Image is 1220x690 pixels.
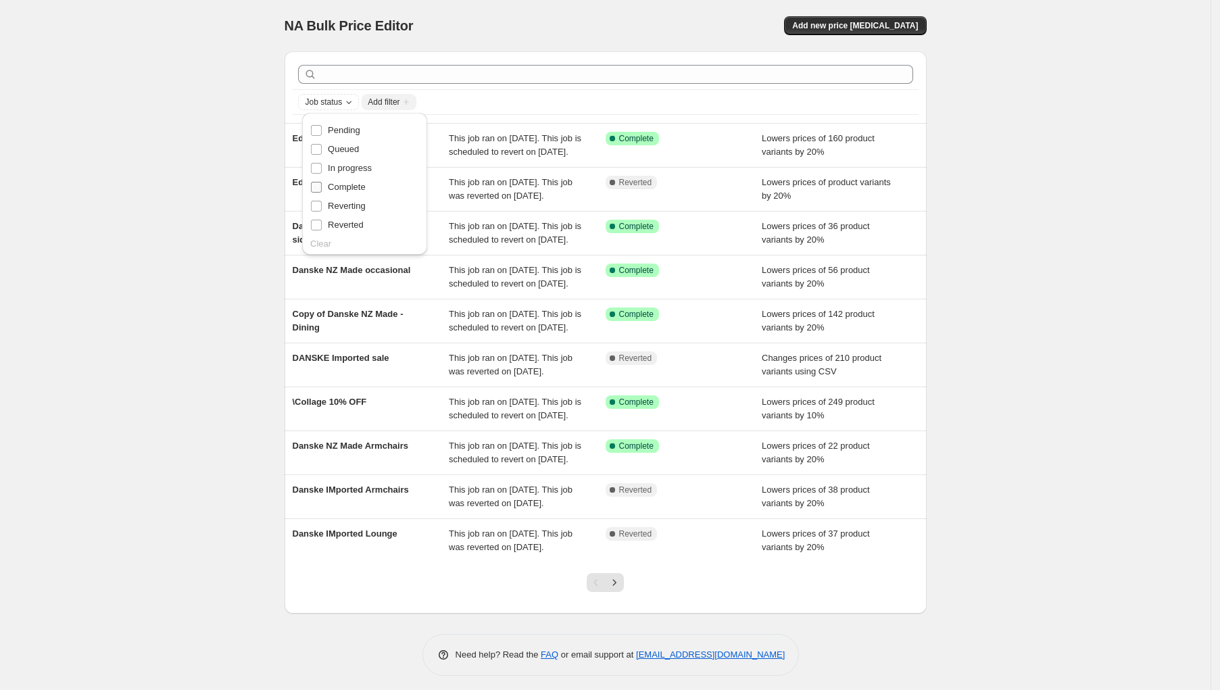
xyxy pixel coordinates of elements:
[762,528,870,552] span: Lowers prices of 37 product variants by 20%
[293,177,351,187] span: Eden Outdoor
[619,265,654,276] span: Complete
[449,485,572,508] span: This job ran on [DATE]. This job was reverted on [DATE].
[619,528,652,539] span: Reverted
[306,97,343,107] span: Job status
[619,485,652,495] span: Reverted
[762,221,870,245] span: Lowers prices of 36 product variants by 20%
[293,309,404,332] span: Copy of Danske NZ Made - Dining
[619,133,654,144] span: Complete
[362,94,416,110] button: Add filter
[293,353,389,363] span: DANSKE Imported sale
[328,220,364,230] span: Reverted
[541,649,558,660] a: FAQ
[605,573,624,592] button: Next
[619,397,654,408] span: Complete
[299,95,359,109] button: Job status
[449,221,581,245] span: This job ran on [DATE]. This job is scheduled to revert on [DATE].
[293,485,409,495] span: Danske IMported Armchairs
[587,573,624,592] nav: Pagination
[328,125,360,135] span: Pending
[792,20,918,31] span: Add new price [MEDICAL_DATA]
[293,221,401,245] span: Danske NZ Made Connect sideboards
[619,221,654,232] span: Complete
[636,649,785,660] a: [EMAIL_ADDRESS][DOMAIN_NAME]
[449,353,572,376] span: This job ran on [DATE]. This job was reverted on [DATE].
[449,441,581,464] span: This job ran on [DATE]. This job is scheduled to revert on [DATE].
[762,177,891,201] span: Lowers prices of product variants by 20%
[293,528,397,539] span: Danske IMported Lounge
[449,265,581,289] span: This job ran on [DATE]. This job is scheduled to revert on [DATE].
[784,16,926,35] button: Add new price [MEDICAL_DATA]
[449,177,572,201] span: This job ran on [DATE]. This job was reverted on [DATE].
[449,309,581,332] span: This job ran on [DATE]. This job is scheduled to revert on [DATE].
[762,353,881,376] span: Changes prices of 210 product variants using CSV
[328,201,366,211] span: Reverting
[293,265,411,275] span: Danske NZ Made occasional
[619,177,652,188] span: Reverted
[619,309,654,320] span: Complete
[762,485,870,508] span: Lowers prices of 38 product variants by 20%
[328,163,372,173] span: In progress
[762,133,875,157] span: Lowers prices of 160 product variants by 20%
[293,397,367,407] span: \Collage 10% OFF
[762,265,870,289] span: Lowers prices of 56 product variants by 20%
[285,18,414,33] span: NA Bulk Price Editor
[449,528,572,552] span: This job ran on [DATE]. This job was reverted on [DATE].
[762,309,875,332] span: Lowers prices of 142 product variants by 20%
[762,441,870,464] span: Lowers prices of 22 product variants by 20%
[619,441,654,451] span: Complete
[368,97,399,107] span: Add filter
[449,133,581,157] span: This job ran on [DATE]. This job is scheduled to revert on [DATE].
[456,649,541,660] span: Need help? Read the
[328,182,366,192] span: Complete
[762,397,875,420] span: Lowers prices of 249 product variants by 10%
[328,144,359,154] span: Queued
[293,133,351,143] span: Eden Outdoor
[558,649,636,660] span: or email support at
[449,397,581,420] span: This job ran on [DATE]. This job is scheduled to revert on [DATE].
[619,353,652,364] span: Reverted
[293,441,408,451] span: Danske NZ Made Armchairs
